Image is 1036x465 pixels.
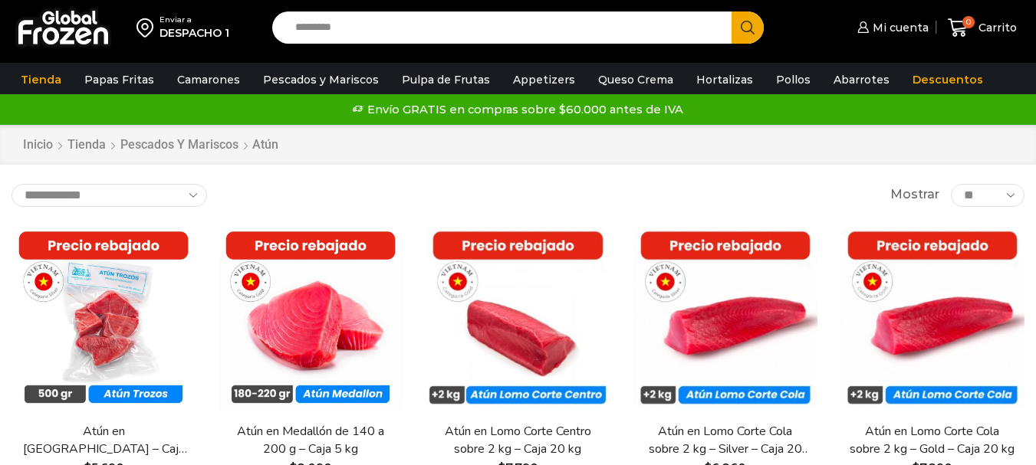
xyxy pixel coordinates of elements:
[689,65,761,94] a: Hortalizas
[505,65,583,94] a: Appetizers
[21,423,186,458] a: Atún en [GEOGRAPHIC_DATA] – Caja 10 kg
[869,20,929,35] span: Mi cuenta
[160,25,229,41] div: DESPACHO 1
[905,65,991,94] a: Descuentos
[77,65,162,94] a: Papas Fritas
[169,65,248,94] a: Camarones
[13,65,69,94] a: Tienda
[252,137,278,152] h1: Atún
[850,423,1015,458] a: Atún en Lomo Corte Cola sobre 2 kg – Gold – Caja 20 kg
[228,423,393,458] a: Atún en Medallón de 140 a 200 g – Caja 5 kg
[22,136,54,154] a: Inicio
[944,10,1021,46] a: 0 Carrito
[255,65,386,94] a: Pescados y Mariscos
[853,12,929,43] a: Mi cuenta
[435,423,600,458] a: Atún en Lomo Corte Centro sobre 2 kg – Caja 20 kg
[890,186,939,204] span: Mostrar
[732,11,764,44] button: Search button
[12,184,207,207] select: Pedido de la tienda
[22,136,278,154] nav: Breadcrumb
[136,15,160,41] img: address-field-icon.svg
[120,136,239,154] a: Pescados y Mariscos
[975,20,1017,35] span: Carrito
[160,15,229,25] div: Enviar a
[590,65,681,94] a: Queso Crema
[962,16,975,28] span: 0
[643,423,808,458] a: Atún en Lomo Corte Cola sobre 2 kg – Silver – Caja 20 kg
[67,136,107,154] a: Tienda
[394,65,498,94] a: Pulpa de Frutas
[768,65,818,94] a: Pollos
[826,65,897,94] a: Abarrotes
